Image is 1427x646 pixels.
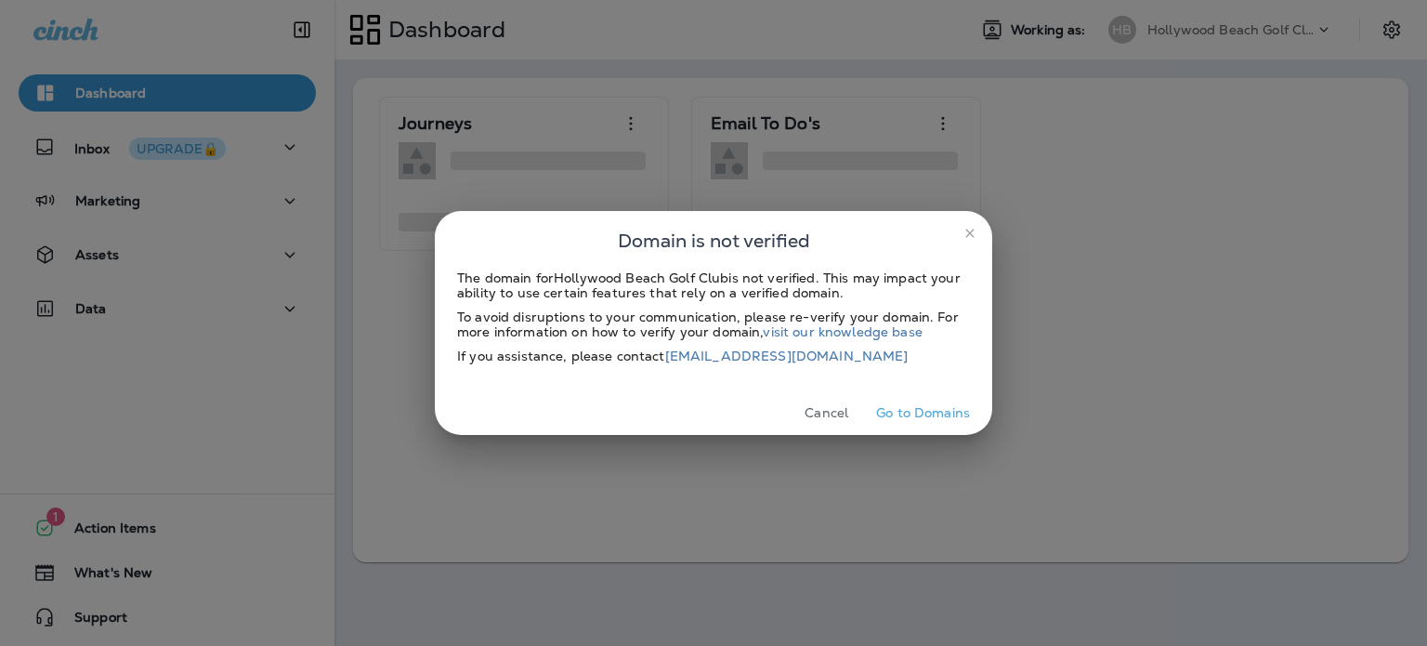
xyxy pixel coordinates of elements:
button: Go to Domains [869,399,977,428]
a: visit our knowledge base [763,323,922,340]
div: To avoid disruptions to your communication, please re-verify your domain. For more information on... [457,310,970,339]
a: [EMAIL_ADDRESS][DOMAIN_NAME] [665,348,909,364]
span: Domain is not verified [618,226,810,256]
button: Cancel [792,399,861,428]
div: The domain for Hollywood Beach Golf Club is not verified. This may impact your ability to use cer... [457,270,970,300]
button: close [955,218,985,248]
div: If you assistance, please contact [457,349,970,363]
